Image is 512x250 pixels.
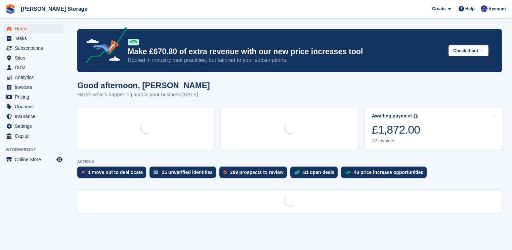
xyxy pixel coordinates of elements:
[3,131,63,141] a: menu
[15,34,55,43] span: Tasks
[3,73,63,82] a: menu
[5,4,15,14] img: stora-icon-8386f47178a22dfd0bd8f6a31ec36ba5ce8667c1dd55bd0f319d3a0aa187defe.svg
[128,39,139,45] div: NEW
[162,170,213,175] div: 25 unverified identities
[372,138,420,144] div: 12 invoices
[465,5,475,12] span: Help
[15,155,55,164] span: Online Store
[3,63,63,72] a: menu
[15,82,55,92] span: Invoices
[3,82,63,92] a: menu
[15,63,55,72] span: CRM
[15,43,55,53] span: Subscriptions
[15,24,55,33] span: Home
[15,112,55,121] span: Insurance
[154,170,158,174] img: verify_identity-adf6edd0f0f0b5bbfe63781bf79b02c33cf7c696d77639b501bdc392416b5a36.svg
[15,53,55,63] span: Sites
[354,170,423,175] div: 43 price increase opportunities
[414,114,418,118] img: icon-info-grey-7440780725fd019a000dd9b08b2336e03edf1995a4989e88bcd33f0948082b44.svg
[15,92,55,102] span: Pricing
[3,155,63,164] a: menu
[3,24,63,33] a: menu
[80,27,127,66] img: price-adjustments-announcement-icon-8257ccfd72463d97f412b2fc003d46551f7dbcb40ab6d574587a9cd5c0d94...
[3,53,63,63] a: menu
[3,121,63,131] a: menu
[18,3,90,14] a: [PERSON_NAME] Storage
[481,5,487,12] img: Tim Sinnott
[488,6,506,12] span: Account
[3,34,63,43] a: menu
[345,171,350,174] img: price_increase_opportunities-93ffe204e8149a01c8c9dc8f82e8f89637d9d84a8eef4429ea346261dce0b2c0.svg
[150,167,219,181] a: 25 unverified identities
[15,73,55,82] span: Analytics
[449,45,488,56] button: Check it out →
[372,123,420,137] div: £1,872.00
[88,170,143,175] div: 1 move out to deallocate
[432,5,445,12] span: Create
[3,112,63,121] a: menu
[6,146,67,153] span: Storefront
[81,170,85,174] img: move_outs_to_deallocate_icon-f764333ba52eb49d3ac5e1228854f67142a1ed5810a6f6cc68b1a99e826820c5.svg
[77,159,502,164] p: ACTIONS
[223,170,227,174] img: prospect-51fa495bee0391a8d652442698ab0144808aea92771e9ea1ae160a38d050c398.svg
[3,102,63,111] a: menu
[365,107,503,150] a: Awaiting payment £1,872.00 12 invoices
[290,167,341,181] a: 81 open deals
[128,57,443,64] p: Rooted in industry best practices, but tailored to your subscriptions.
[77,81,210,90] h1: Good afternoon, [PERSON_NAME]
[219,167,290,181] a: 299 prospects to review
[303,170,335,175] div: 81 open deals
[372,113,412,119] div: Awaiting payment
[3,43,63,53] a: menu
[230,170,284,175] div: 299 prospects to review
[341,167,430,181] a: 43 price increase opportunities
[55,155,63,164] a: Preview store
[128,47,443,57] p: Make £670.80 of extra revenue with our new price increases tool
[15,121,55,131] span: Settings
[15,131,55,141] span: Capital
[294,170,300,175] img: deal-1b604bf984904fb50ccaf53a9ad4b4a5d6e5aea283cecdc64d6e3604feb123c2.svg
[77,91,210,99] p: Here's what's happening across your business [DATE]
[77,167,150,181] a: 1 move out to deallocate
[15,102,55,111] span: Coupons
[3,92,63,102] a: menu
